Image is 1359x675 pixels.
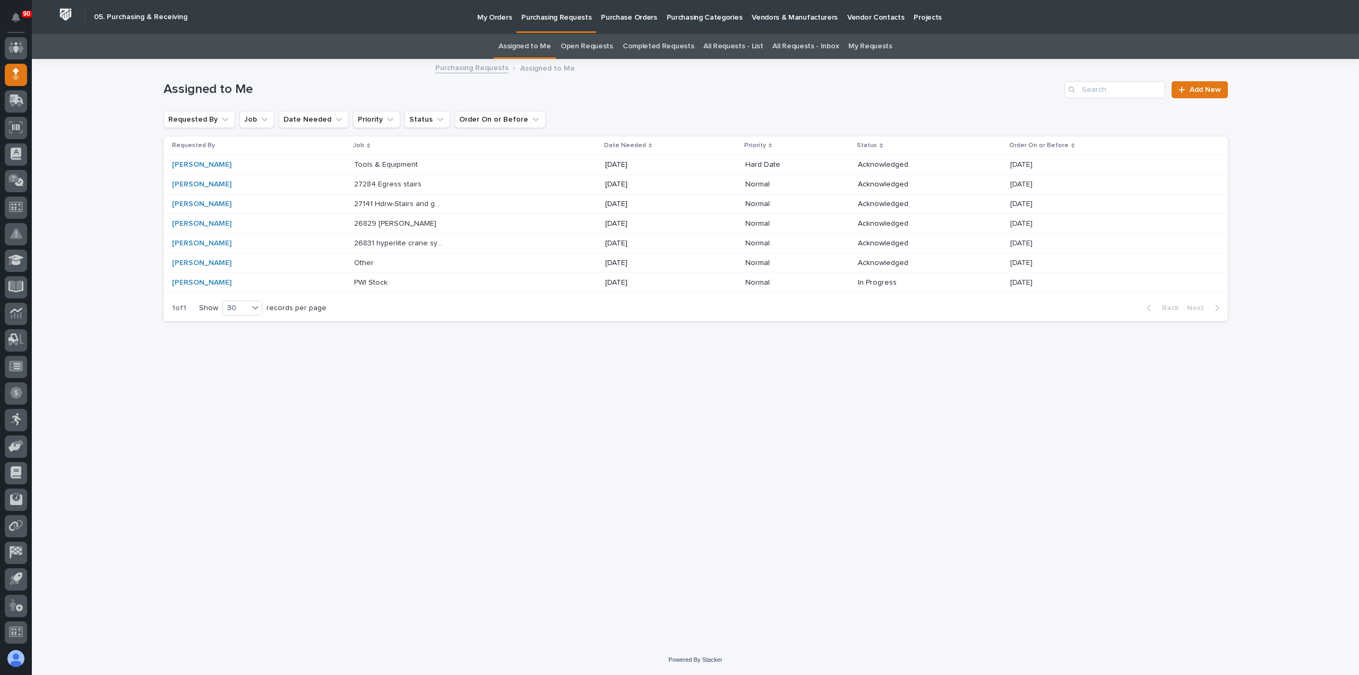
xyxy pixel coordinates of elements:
[604,140,646,151] p: Date Needed
[164,194,1228,214] tr: [PERSON_NAME] 27141 Hdrw-Stairs and guardrailing27141 Hdrw-Stairs and guardrailing [DATE]NormalAc...
[745,219,834,228] p: Normal
[5,647,27,670] button: users-avatar
[858,278,947,287] p: In Progress
[23,10,30,18] p: 90
[172,140,215,151] p: Requested By
[13,13,27,30] div: Notifications90
[605,180,694,189] p: [DATE]
[520,62,575,73] p: Assigned to Me
[857,140,877,151] p: Status
[354,217,438,228] p: 26829 [PERSON_NAME]
[858,239,947,248] p: Acknowledged
[1010,257,1035,268] p: [DATE]
[745,200,834,209] p: Normal
[1010,237,1035,248] p: [DATE]
[858,200,947,209] p: Acknowledged
[605,239,694,248] p: [DATE]
[164,155,1228,175] tr: [PERSON_NAME] Tools & EquipmentTools & Equipment [DATE]Hard DateAcknowledged[DATE][DATE]
[164,111,235,128] button: Requested By
[605,200,694,209] p: [DATE]
[266,304,326,313] p: records per page
[498,34,551,59] a: Assigned to Me
[605,160,694,169] p: [DATE]
[858,219,947,228] p: Acknowledged
[354,158,420,169] p: Tools & Equipment
[858,259,947,268] p: Acknowledged
[1190,86,1221,93] span: Add New
[1010,178,1035,189] p: [DATE]
[703,34,763,59] a: All Requests - List
[172,239,231,248] a: [PERSON_NAME]
[164,214,1228,234] tr: [PERSON_NAME] 26829 [PERSON_NAME]26829 [PERSON_NAME] [DATE]NormalAcknowledged[DATE][DATE]
[605,219,694,228] p: [DATE]
[745,160,834,169] p: Hard Date
[435,61,509,73] a: Purchasing Requests
[172,219,231,228] a: [PERSON_NAME]
[172,180,231,189] a: [PERSON_NAME]
[1010,158,1035,169] p: [DATE]
[745,239,834,248] p: Normal
[1172,81,1227,98] a: Add New
[56,5,75,24] img: Workspace Logo
[199,304,218,313] p: Show
[223,303,248,314] div: 30
[1187,303,1210,313] span: Next
[354,237,445,248] p: 26831 hyperlite crane system
[172,160,231,169] a: [PERSON_NAME]
[745,259,834,268] p: Normal
[561,34,613,59] a: Open Requests
[1010,276,1035,287] p: [DATE]
[623,34,694,59] a: Completed Requests
[164,295,195,321] p: 1 of 1
[1156,303,1179,313] span: Back
[405,111,450,128] button: Status
[668,656,722,663] a: Powered By Stacker
[172,200,231,209] a: [PERSON_NAME]
[605,278,694,287] p: [DATE]
[1010,198,1035,209] p: [DATE]
[172,278,231,287] a: [PERSON_NAME]
[164,273,1228,293] tr: [PERSON_NAME] PWI StockPWI Stock [DATE]NormalIn Progress[DATE][DATE]
[354,198,445,209] p: 27141 Hdrw-Stairs and guardrailing
[745,278,834,287] p: Normal
[354,257,376,268] p: Other
[5,6,27,29] button: Notifications
[94,13,187,22] h2: 05. Purchasing & Receiving
[164,175,1228,194] tr: [PERSON_NAME] 27284 Egress stairs27284 Egress stairs [DATE]NormalAcknowledged[DATE][DATE]
[1138,303,1183,313] button: Back
[605,259,694,268] p: [DATE]
[858,160,947,169] p: Acknowledged
[1183,303,1228,313] button: Next
[354,276,390,287] p: PWI Stock
[239,111,274,128] button: Job
[745,180,834,189] p: Normal
[164,82,1061,97] h1: Assigned to Me
[353,140,364,151] p: Job
[164,253,1228,273] tr: [PERSON_NAME] OtherOther [DATE]NormalAcknowledged[DATE][DATE]
[1009,140,1069,151] p: Order On or Before
[353,111,400,128] button: Priority
[354,178,424,189] p: 27284 Egress stairs
[279,111,349,128] button: Date Needed
[1010,217,1035,228] p: [DATE]
[172,259,231,268] a: [PERSON_NAME]
[164,234,1228,253] tr: [PERSON_NAME] 26831 hyperlite crane system26831 hyperlite crane system [DATE]NormalAcknowledged[D...
[848,34,892,59] a: My Requests
[858,180,947,189] p: Acknowledged
[1064,81,1165,98] input: Search
[744,140,766,151] p: Priority
[772,34,839,59] a: All Requests - Inbox
[454,111,546,128] button: Order On or Before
